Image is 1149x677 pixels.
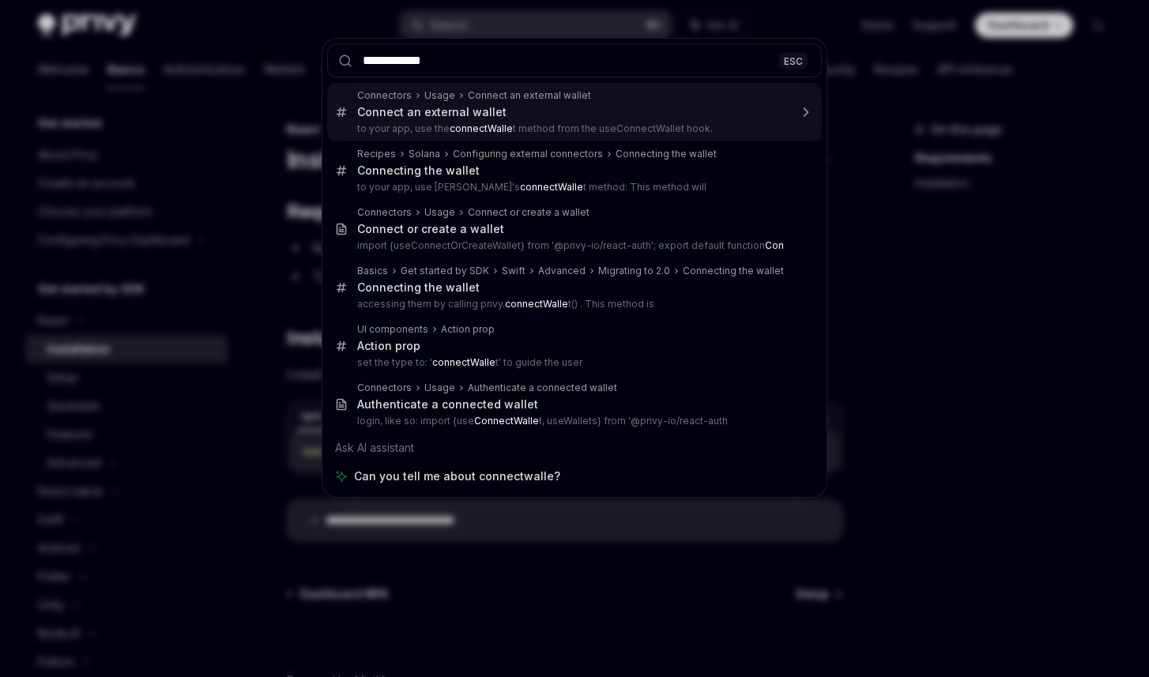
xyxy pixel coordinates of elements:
[357,280,480,295] div: Connecting the wallet
[357,323,428,336] div: UI components
[424,206,455,219] div: Usage
[357,181,789,194] p: to your app, use [PERSON_NAME]'s t method: This method will
[424,89,455,102] div: Usage
[357,122,789,135] p: to your app, use the t method from the useConnectWallet hook.
[357,298,789,310] p: accessing them by calling privy. t() . This method is
[538,265,586,277] div: Advanced
[441,323,495,336] div: Action prop
[357,265,388,277] div: Basics
[357,222,504,236] div: Connect or create a wallet
[357,339,420,353] div: Action prop
[357,206,412,219] div: Connectors
[474,415,539,427] b: ConnectWalle
[357,89,412,102] div: Connectors
[357,415,789,427] p: login, like so: import {use t, useWallets} from '@privy-io/react-auth
[502,265,526,277] div: Swift
[505,298,568,310] b: connectWalle
[765,239,784,251] b: Con
[616,148,717,160] div: Connecting the wallet
[357,105,507,119] div: Connect an external wallet
[598,265,670,277] div: Migrating to 2.0
[357,164,480,178] div: Connecting the wallet
[357,239,789,252] p: import {useConnectOrCreateWallet} from '@privy-io/react-auth'; export default function
[357,356,789,369] p: set the type to: ' t' to guide the user
[424,382,455,394] div: Usage
[409,148,440,160] div: Solana
[357,382,412,394] div: Connectors
[779,52,808,69] div: ESC
[357,148,396,160] div: Recipes
[354,468,560,484] span: Can you tell me about connectwalle?
[357,397,538,412] div: Authenticate a connected wallet
[450,122,513,134] b: connectWalle
[432,356,495,368] b: connectWalle
[468,206,590,219] div: Connect or create a wallet
[468,89,591,102] div: Connect an external wallet
[327,434,822,462] div: Ask AI assistant
[683,265,784,277] div: Connecting the wallet
[401,265,489,277] div: Get started by SDK
[468,382,617,394] div: Authenticate a connected wallet
[453,148,603,160] div: Configuring external connectors
[520,181,583,193] b: connectWalle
